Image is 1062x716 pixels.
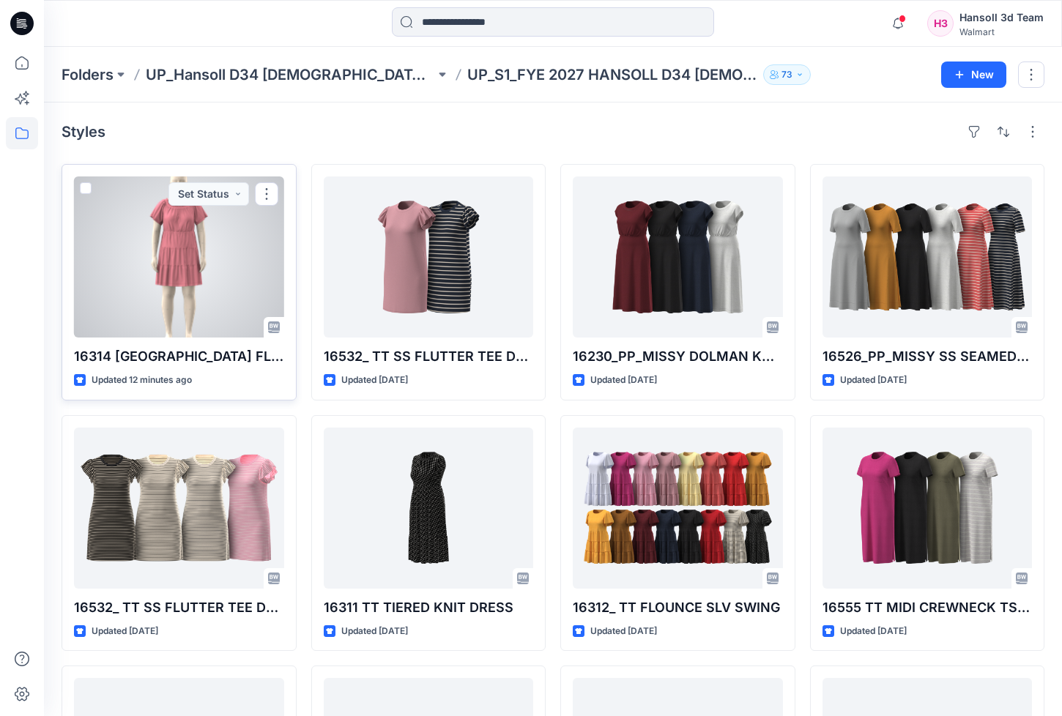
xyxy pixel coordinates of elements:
[62,123,105,141] h4: Styles
[823,346,1033,367] p: 16526_PP_MISSY SS SEAMED MIDI DRESS
[927,10,954,37] div: H3
[62,64,114,85] a: Folders
[324,597,534,618] p: 16311 TT TIERED KNIT DRESS
[74,176,284,338] a: 16314 TT SQUARE NECK FLUTTER TIER DRESS MINI INT
[92,373,192,388] p: Updated 12 minutes ago
[74,428,284,589] a: 16532_ TT SS FLUTTER TEE DRESS MIN JER
[92,624,158,639] p: Updated [DATE]
[823,176,1033,338] a: 16526_PP_MISSY SS SEAMED MIDI DRESS
[840,373,907,388] p: Updated [DATE]
[941,61,1006,88] button: New
[590,373,657,388] p: Updated [DATE]
[573,176,783,338] a: 16230_PP_MISSY DOLMAN KNIT MIDI DRESS
[573,346,783,367] p: 16230_PP_MISSY DOLMAN KNIT MIDI DRESS
[823,597,1033,618] p: 16555 TT MIDI CREWNECK TSHIRT DRESS
[467,64,757,85] p: UP_S1_FYE 2027 HANSOLL D34 [DEMOGRAPHIC_DATA] DRESSES
[146,64,435,85] a: UP_Hansoll D34 [DEMOGRAPHIC_DATA] Dresses
[823,428,1033,589] a: 16555 TT MIDI CREWNECK TSHIRT DRESS
[324,428,534,589] a: 16311 TT TIERED KNIT DRESS
[324,346,534,367] p: 16532_ TT SS FLUTTER TEE DRESS MIN INT
[763,64,811,85] button: 73
[341,373,408,388] p: Updated [DATE]
[573,428,783,589] a: 16312_ TT FLOUNCE SLV SWING
[74,597,284,618] p: 16532_ TT SS FLUTTER TEE DRESS MIN JER
[573,597,783,618] p: 16312_ TT FLOUNCE SLV SWING
[341,624,408,639] p: Updated [DATE]
[74,346,284,367] p: 16314 [GEOGRAPHIC_DATA] FLUTTER TIER DRESS MINI INT
[781,67,792,83] p: 73
[959,26,1044,37] div: Walmart
[840,624,907,639] p: Updated [DATE]
[590,624,657,639] p: Updated [DATE]
[959,9,1044,26] div: Hansoll 3d Team
[324,176,534,338] a: 16532_ TT SS FLUTTER TEE DRESS MIN INT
